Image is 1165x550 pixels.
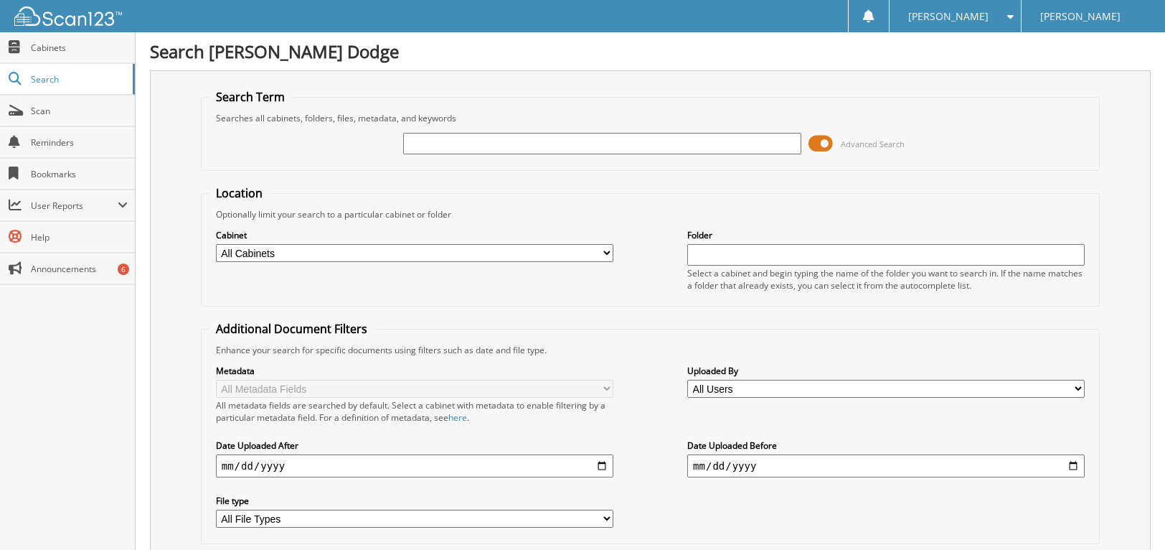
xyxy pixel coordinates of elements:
[1040,12,1121,21] span: [PERSON_NAME]
[216,399,613,424] div: All metadata fields are searched by default. Select a cabinet with metadata to enable filtering b...
[216,455,613,477] input: start
[687,455,1085,477] input: end
[31,73,126,85] span: Search
[216,365,613,377] label: Metadata
[118,264,129,275] div: 6
[14,6,122,26] img: scan123-logo-white.svg
[209,89,292,105] legend: Search Term
[687,365,1085,377] label: Uploaded By
[31,231,128,243] span: Help
[31,42,128,54] span: Cabinets
[31,263,128,275] span: Announcements
[687,229,1085,241] label: Folder
[209,344,1093,356] div: Enhance your search for specific documents using filters such as date and file type.
[31,105,128,117] span: Scan
[209,112,1093,124] div: Searches all cabinets, folders, files, metadata, and keywords
[209,185,270,201] legend: Location
[31,200,118,212] span: User Reports
[216,229,613,241] label: Cabinet
[31,168,128,180] span: Bookmarks
[687,439,1085,452] label: Date Uploaded Before
[841,139,905,149] span: Advanced Search
[448,411,467,424] a: here
[150,39,1151,63] h1: Search [PERSON_NAME] Dodge
[216,439,613,452] label: Date Uploaded After
[216,495,613,507] label: File type
[687,267,1085,292] div: Select a cabinet and begin typing the name of the folder you want to search in. If the name match...
[209,208,1093,220] div: Optionally limit your search to a particular cabinet or folder
[31,136,128,149] span: Reminders
[209,321,374,337] legend: Additional Document Filters
[908,12,989,21] span: [PERSON_NAME]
